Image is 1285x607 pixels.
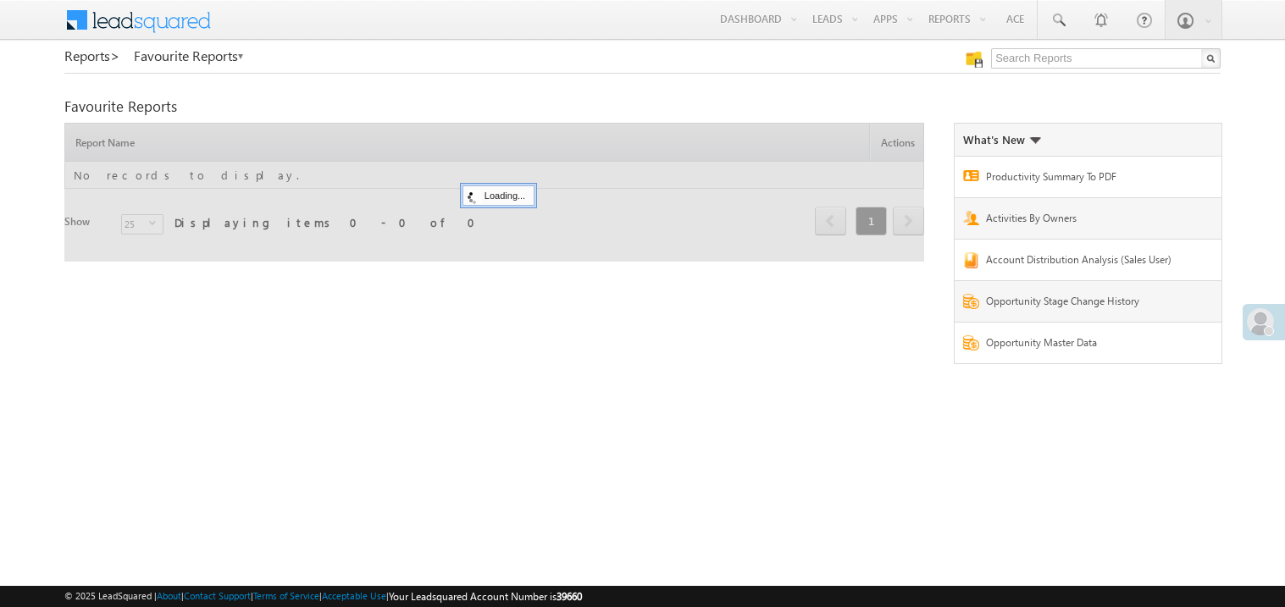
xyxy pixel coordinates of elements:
[963,335,979,350] img: Report
[986,169,1184,189] a: Productivity Summary To PDF
[986,252,1184,272] a: Account Distribution Analysis (Sales User)
[966,51,983,68] img: Manage all your saved reports!
[462,185,534,206] div: Loading...
[64,588,582,604] span: © 2025 LeadSquared | | | | |
[963,294,979,309] img: Report
[963,252,979,268] img: Report
[991,48,1221,69] input: Search Reports
[557,590,582,603] span: 39660
[986,335,1184,355] a: Opportunity Master Data
[184,590,251,601] a: Contact Support
[64,48,120,63] a: Reports>
[64,99,1221,114] div: Favourite Reports
[963,132,1041,147] div: What's New
[110,46,120,65] span: >
[986,294,1184,313] a: Opportunity Stage Change History
[134,48,245,63] a: Favourite Reports
[253,590,319,601] a: Terms of Service
[963,170,979,181] img: Report
[1029,137,1041,144] img: What's new
[963,211,979,225] img: Report
[157,590,181,601] a: About
[389,590,582,603] span: Your Leadsquared Account Number is
[322,590,386,601] a: Acceptable Use
[986,211,1184,230] a: Activities By Owners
